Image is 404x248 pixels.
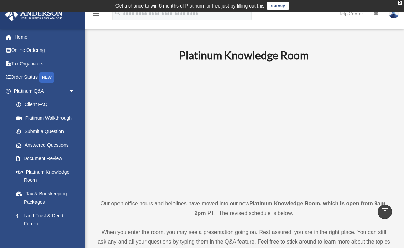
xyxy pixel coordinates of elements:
[10,187,85,209] a: Tax & Bookkeeping Packages
[5,30,85,44] a: Home
[97,199,390,218] p: Our open office hours and helplines have moved into our new ! The revised schedule is below.
[92,12,100,18] a: menu
[92,10,100,18] i: menu
[10,125,85,138] a: Submit a Question
[10,138,85,152] a: Answered Questions
[39,72,54,83] div: NEW
[179,48,309,62] b: Platinum Knowledge Room
[10,152,85,165] a: Document Review
[5,84,85,98] a: Platinum Q&Aarrow_drop_down
[10,165,82,187] a: Platinum Knowledge Room
[398,1,402,5] div: close
[114,9,122,17] i: search
[141,71,346,186] iframe: 231110_Toby_KnowledgeRoom
[195,201,387,216] strong: Platinum Knowledge Room, which is open from 9am-2pm PT
[68,84,82,98] span: arrow_drop_down
[5,44,85,57] a: Online Ordering
[10,111,85,125] a: Platinum Walkthrough
[267,2,289,10] a: survey
[378,205,392,219] a: vertical_align_top
[381,207,389,216] i: vertical_align_top
[115,2,265,10] div: Get a chance to win 6 months of Platinum for free just by filling out this
[5,71,85,85] a: Order StatusNEW
[10,209,85,231] a: Land Trust & Deed Forum
[5,57,85,71] a: Tax Organizers
[10,98,85,112] a: Client FAQ
[389,9,399,18] img: User Pic
[3,8,65,21] img: Anderson Advisors Platinum Portal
